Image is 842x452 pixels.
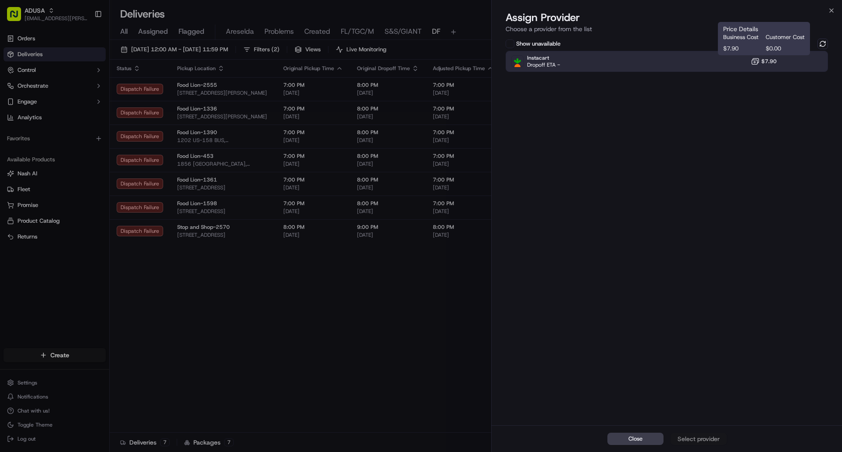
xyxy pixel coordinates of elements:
h2: Assign Provider [506,11,828,25]
span: Pylon [87,149,106,155]
span: Dropoff ETA - [527,61,560,68]
button: Start new chat [149,86,160,97]
span: Instacart [527,54,560,61]
input: Got a question? Start typing here... [23,57,158,66]
span: Close [628,435,642,443]
img: 1736555255976-a54dd68f-1ca7-489b-9aae-adbdc363a1c4 [9,84,25,100]
div: Start new chat [30,84,144,93]
p: Welcome 👋 [9,35,160,49]
span: $7.90 [761,58,777,65]
a: 💻API Documentation [71,124,144,139]
span: $0.00 [766,45,805,53]
div: We're available if you need us! [30,93,111,100]
img: Instacart [512,56,523,67]
a: 📗Knowledge Base [5,124,71,139]
button: Close [607,433,664,445]
h1: Price Details [723,25,805,33]
label: Show unavailable [516,40,560,48]
a: Powered byPylon [62,148,106,155]
span: Business Cost [723,33,762,41]
div: 📗 [9,128,16,135]
span: Knowledge Base [18,127,67,136]
p: Choose a provider from the list [506,25,828,33]
img: Nash [9,9,26,26]
span: $7.90 [723,45,762,53]
button: $7.90 [751,57,777,66]
span: Customer Cost [766,33,805,41]
span: API Documentation [83,127,141,136]
div: 💻 [74,128,81,135]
